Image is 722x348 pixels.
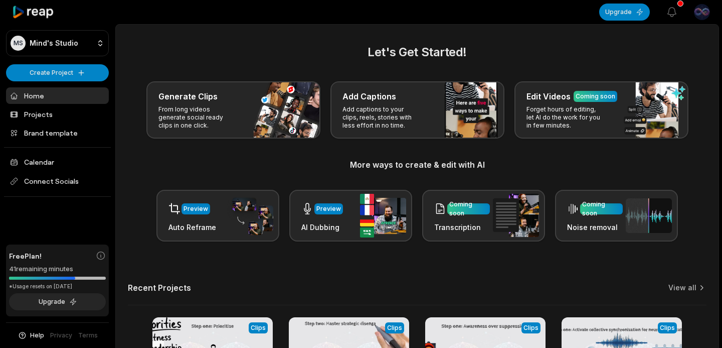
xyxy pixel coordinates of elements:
[158,90,218,102] h3: Generate Clips
[30,39,78,48] p: Mind's Studio
[9,264,106,274] div: 41 remaining minutes
[526,90,571,102] h3: Edit Videos
[6,172,109,190] span: Connect Socials
[626,198,672,233] img: noise_removal.png
[50,331,72,340] a: Privacy
[6,64,109,81] button: Create Project
[567,222,623,233] h3: Noise removal
[30,331,44,340] span: Help
[78,331,98,340] a: Terms
[526,105,604,130] p: Forget hours of editing, let AI do the work for you in few minutes.
[18,331,44,340] button: Help
[360,194,406,238] img: ai_dubbing.png
[158,105,236,130] p: From long videos generate social ready clips in one click.
[128,283,191,293] h2: Recent Projects
[342,90,396,102] h3: Add Captions
[6,154,109,170] a: Calendar
[6,87,109,104] a: Home
[128,159,706,171] h3: More ways to create & edit with AI
[184,204,208,213] div: Preview
[668,283,696,293] a: View all
[168,222,216,233] h3: Auto Reframe
[9,251,42,261] span: Free Plan!
[434,222,490,233] h3: Transcription
[493,194,539,237] img: transcription.png
[227,196,273,236] img: auto_reframe.png
[11,36,26,51] div: MS
[6,106,109,123] a: Projects
[301,222,343,233] h3: AI Dubbing
[9,283,106,290] div: *Usage resets on [DATE]
[599,4,650,21] button: Upgrade
[582,200,621,218] div: Coming soon
[449,200,488,218] div: Coming soon
[6,125,109,141] a: Brand template
[316,204,341,213] div: Preview
[128,43,706,61] h2: Let's Get Started!
[9,293,106,310] button: Upgrade
[342,105,420,130] p: Add captions to your clips, reels, stories with less effort in no time.
[576,92,615,101] div: Coming soon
